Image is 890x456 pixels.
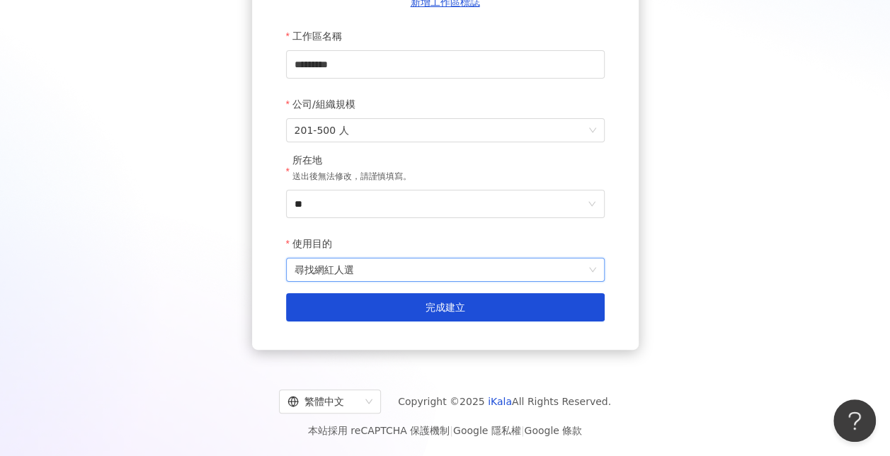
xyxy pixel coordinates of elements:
[450,425,453,436] span: |
[521,425,525,436] span: |
[295,119,596,142] span: 201-500 人
[292,170,411,184] p: 送出後無法修改，請謹慎填寫。
[286,90,366,118] label: 公司/組織規模
[286,50,605,79] input: 工作區名稱
[453,425,521,436] a: Google 隱私權
[292,154,411,168] div: 所在地
[833,399,876,442] iframe: Help Scout Beacon - Open
[308,422,582,439] span: 本站採用 reCAPTCHA 保護機制
[488,396,512,407] a: iKala
[524,425,582,436] a: Google 條款
[286,229,343,258] label: 使用目的
[295,258,596,281] span: 尋找網紅人選
[286,22,353,50] label: 工作區名稱
[426,302,465,313] span: 完成建立
[286,293,605,321] button: 完成建立
[588,200,596,208] span: down
[287,390,360,413] div: 繁體中文
[398,393,611,410] span: Copyright © 2025 All Rights Reserved.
